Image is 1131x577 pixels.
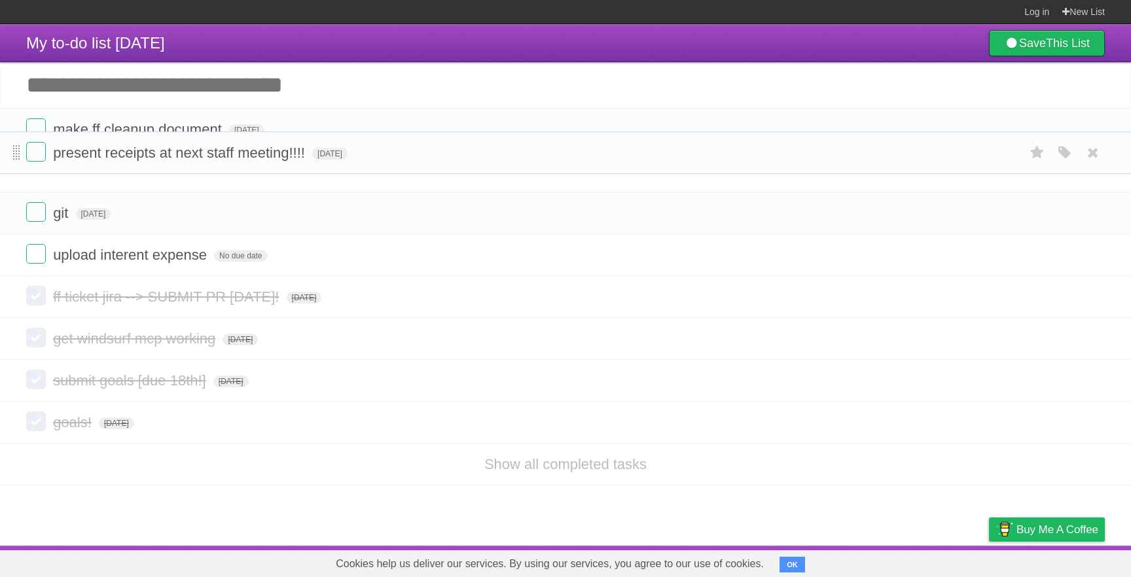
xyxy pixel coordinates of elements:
span: [DATE] [99,417,134,429]
a: SaveThis List [989,30,1105,56]
button: OK [780,557,805,572]
label: Done [26,370,46,389]
label: Star task [1025,142,1050,164]
span: No due date [214,250,267,262]
span: goals! [53,414,95,430]
label: Done [26,142,46,162]
a: Privacy [972,549,1006,574]
label: Done [26,286,46,306]
a: Terms [927,549,956,574]
span: ff ticket jira --> SUBMIT PR [DATE]! [53,288,282,305]
a: Developers [858,549,911,574]
img: Buy me a coffee [996,518,1013,540]
span: [DATE] [223,334,258,345]
label: Done [26,202,46,222]
a: Show all completed tasks [484,456,647,472]
label: Done [26,118,46,138]
span: present receipts at next staff meeting!!!! [53,145,308,161]
span: git [53,205,71,221]
span: [DATE] [229,124,264,136]
label: Done [26,328,46,347]
span: [DATE] [287,292,322,304]
span: [DATE] [76,208,111,220]
a: About [815,549,842,574]
span: upload interent expense [53,247,210,263]
span: Cookies help us deliver our services. By using our services, you agree to our use of cookies. [323,551,777,577]
b: This List [1046,37,1090,50]
span: [DATE] [213,376,249,387]
a: Suggest a feature [1022,549,1105,574]
span: make ff cleanup document [53,121,225,137]
span: [DATE] [312,148,348,160]
span: My to-do list [DATE] [26,34,165,52]
label: Done [26,411,46,431]
label: Done [26,244,46,264]
span: submit goals [due 18th!] [53,372,209,389]
span: Buy me a coffee [1016,518,1098,541]
a: Buy me a coffee [989,517,1105,542]
span: get windsurf mcp working [53,330,219,347]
